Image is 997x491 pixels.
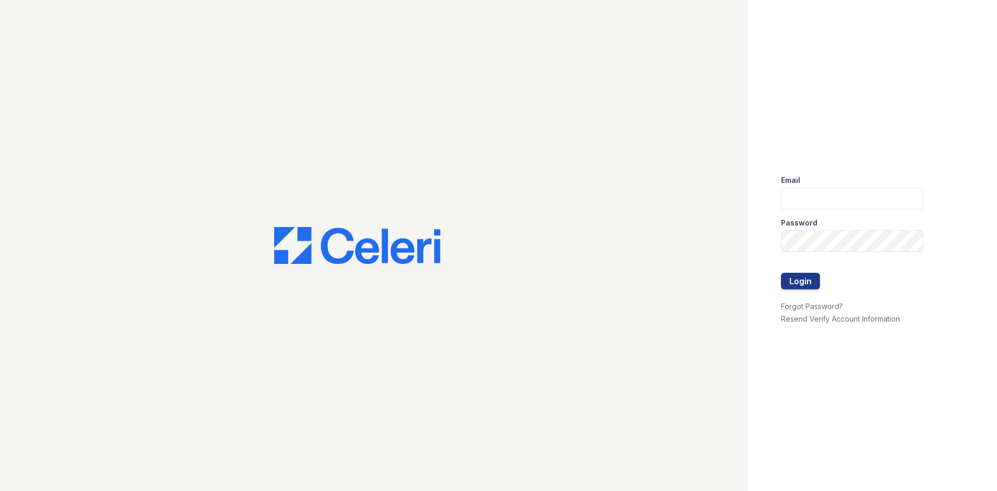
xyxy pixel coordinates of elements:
[781,273,820,289] button: Login
[274,227,440,264] img: CE_Logo_Blue-a8612792a0a2168367f1c8372b55b34899dd931a85d93a1a3d3e32e68fde9ad4.png
[781,218,817,228] label: Password
[781,302,843,311] a: Forgot Password?
[781,314,900,323] a: Resend Verify Account Information
[781,175,800,185] label: Email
